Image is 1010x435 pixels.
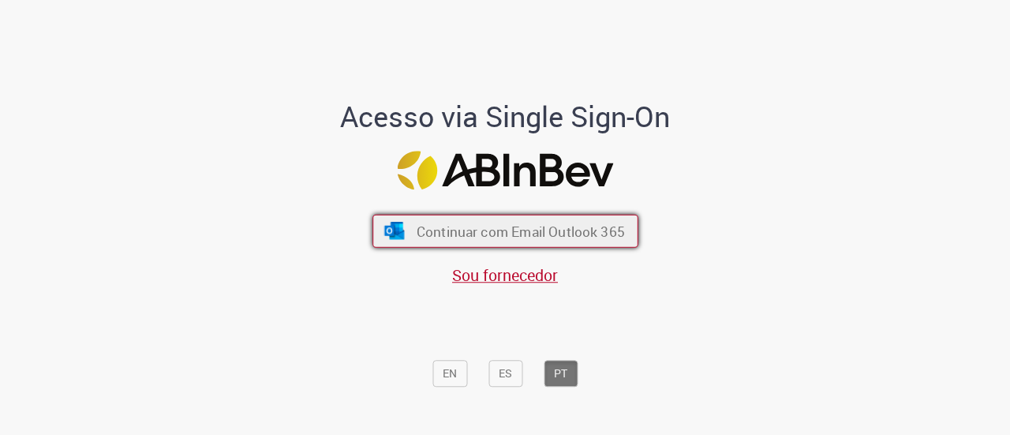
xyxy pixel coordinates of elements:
button: PT [544,360,578,387]
button: ícone Azure/Microsoft 360 Continuar com Email Outlook 365 [372,215,638,248]
span: Continuar com Email Outlook 365 [416,222,624,240]
a: Sou fornecedor [452,264,558,286]
h1: Acesso via Single Sign-On [286,101,724,133]
img: ícone Azure/Microsoft 360 [383,223,406,240]
button: EN [432,360,467,387]
button: ES [488,360,522,387]
img: Logo ABInBev [397,151,613,189]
